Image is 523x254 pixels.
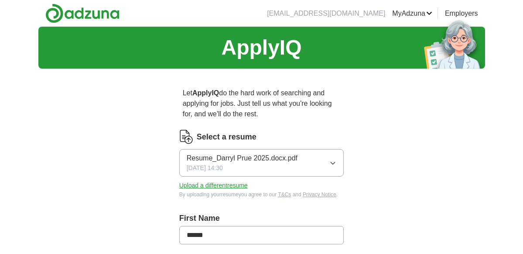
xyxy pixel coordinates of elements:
a: T&Cs [278,191,291,198]
img: CV Icon [179,130,193,144]
a: Privacy Notice [303,191,336,198]
h1: ApplyIQ [221,32,301,63]
div: By uploading your resume you agree to our and . [179,191,344,198]
li: [EMAIL_ADDRESS][DOMAIN_NAME] [267,8,385,19]
strong: ApplyIQ [192,89,219,97]
label: First Name [179,212,344,224]
img: Adzuna logo [45,3,120,23]
p: Let do the hard work of searching and applying for jobs. Just tell us what you're looking for, an... [179,84,344,123]
button: Upload a differentresume [179,181,248,190]
a: Employers [445,8,478,19]
button: Resume_Darryl Prue 2025.docx.pdf[DATE] 14:30 [179,149,344,177]
span: Resume_Darryl Prue 2025.docx.pdf [187,153,297,164]
a: MyAdzuna [392,8,432,19]
span: [DATE] 14:30 [187,164,223,173]
label: Select a resume [197,131,256,143]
